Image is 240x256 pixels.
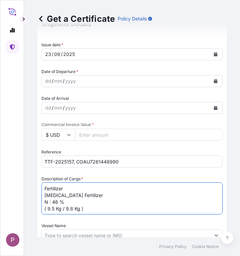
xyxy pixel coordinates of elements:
[210,76,221,86] button: Calendar
[65,77,77,85] div: year,
[63,77,65,85] div: /
[41,176,83,182] label: Description of Cargo
[42,229,210,241] input: Type to search vessel name or IMO
[41,68,78,75] span: Date of Departure
[53,104,63,112] div: month,
[75,129,223,141] input: Enter amount
[11,237,15,243] span: P
[41,122,223,127] span: Commercial Invoice Value
[41,222,66,229] label: Vessel Name
[63,104,65,112] div: /
[41,42,63,48] span: Issue date
[63,50,76,58] div: year,
[159,244,187,249] a: Privacy Policy
[210,103,221,113] button: Calendar
[52,104,53,112] div: /
[53,77,63,85] div: month,
[52,50,53,58] div: /
[37,13,115,24] p: Get a Certificate
[44,77,52,85] div: day,
[192,244,219,249] a: Cookie Notice
[210,229,222,241] button: Show suggestions
[65,104,77,112] div: year,
[53,50,61,58] div: month,
[44,104,52,112] div: day,
[210,49,221,60] button: Calendar
[41,149,61,155] label: Reference
[41,95,69,102] span: Date of Arrival
[118,15,147,22] p: Policy Details
[41,155,223,168] input: Enter booking reference
[44,50,52,58] div: day,
[61,50,63,58] div: /
[52,77,53,85] div: /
